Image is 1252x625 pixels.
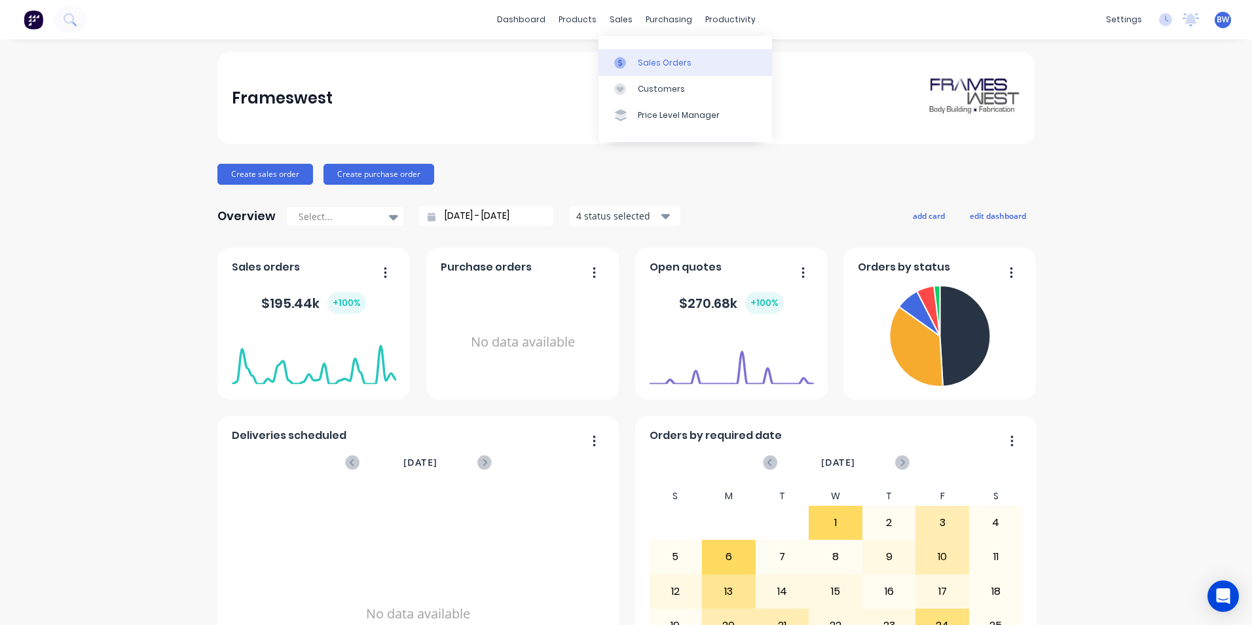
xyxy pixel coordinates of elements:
div: 2 [863,506,915,539]
div: purchasing [639,10,699,29]
div: productivity [699,10,762,29]
div: + 100 % [745,292,784,314]
div: products [552,10,603,29]
div: T [862,487,916,506]
div: 9 [863,540,915,573]
button: 4 status selected [569,206,680,226]
a: Price Level Manager [598,102,772,128]
div: Sales Orders [638,57,691,69]
div: S [649,487,703,506]
span: [DATE] [821,455,855,470]
div: 13 [703,575,755,608]
span: Open quotes [650,259,722,275]
div: 6 [703,540,755,573]
div: Open Intercom Messenger [1207,580,1239,612]
img: Frameswest [929,75,1020,121]
div: T [756,487,809,506]
img: Factory [24,10,43,29]
button: Create purchase order [323,164,434,185]
div: 16 [863,575,915,608]
div: No data available [441,280,605,404]
a: Sales Orders [598,49,772,75]
span: Orders by status [858,259,950,275]
div: sales [603,10,639,29]
a: Customers [598,76,772,102]
a: dashboard [490,10,552,29]
div: settings [1099,10,1149,29]
div: 7 [756,540,809,573]
span: Sales orders [232,259,300,275]
span: BW [1217,14,1229,26]
div: 5 [650,540,702,573]
span: Purchase orders [441,259,532,275]
div: 4 [970,506,1022,539]
div: S [969,487,1023,506]
div: $ 270.68k [679,292,784,314]
div: 17 [916,575,968,608]
span: [DATE] [403,455,437,470]
div: 8 [809,540,862,573]
div: 1 [809,506,862,539]
div: 4 status selected [576,209,659,223]
div: 18 [970,575,1022,608]
div: 15 [809,575,862,608]
div: Frameswest [232,85,333,111]
div: 10 [916,540,968,573]
span: Deliveries scheduled [232,428,346,444]
button: add card [904,207,953,224]
div: Price Level Manager [638,109,720,121]
div: W [809,487,862,506]
div: $ 195.44k [261,292,366,314]
div: 12 [650,575,702,608]
button: edit dashboard [961,207,1035,224]
div: 11 [970,540,1022,573]
div: F [915,487,969,506]
div: Overview [217,203,276,229]
span: Orders by required date [650,428,782,444]
div: M [702,487,756,506]
div: + 100 % [327,292,366,314]
div: 14 [756,575,809,608]
div: 3 [916,506,968,539]
div: Customers [638,83,685,95]
button: Create sales order [217,164,313,185]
